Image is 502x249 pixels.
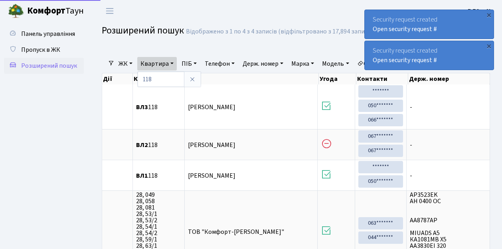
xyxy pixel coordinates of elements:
span: - [410,104,486,110]
span: Пропуск в ЖК [21,45,60,54]
b: ВЛ3 [136,103,148,112]
span: - [410,142,486,148]
span: 118 [136,142,181,148]
a: Open security request # [373,25,437,33]
a: ВЛ2 -. К. [468,6,492,16]
a: Розширений пошук [4,58,84,74]
span: [PERSON_NAME] [188,171,235,180]
a: Очистити фільтри [354,57,420,71]
span: 118 [136,173,181,179]
a: Пропуск в ЖК [4,42,84,58]
a: Марка [288,57,317,71]
span: - [410,173,486,179]
a: Держ. номер [239,57,287,71]
th: ПІБ [185,73,319,84]
div: Security request created [365,10,494,39]
span: Таун [27,4,84,18]
span: 118 [136,104,181,110]
th: Контакти [356,73,408,84]
div: Security request created [365,41,494,70]
a: Квартира [137,57,177,71]
a: Телефон [202,57,238,71]
th: Угода [319,73,357,84]
b: ВЛ2 [136,141,148,149]
span: Розширений пошук [21,61,77,70]
a: Модель [319,57,352,71]
th: Квартира [133,73,185,84]
th: Держ. номер [408,73,490,84]
a: Open security request # [373,56,437,65]
b: Комфорт [27,4,65,17]
b: ВЛ2 -. К. [468,7,492,16]
a: ЖК [115,57,136,71]
a: Панель управління [4,26,84,42]
div: Відображено з 1 по 4 з 4 записів (відфільтровано з 17,894 записів). [186,28,376,35]
span: Розширений пошук [102,24,184,37]
th: Дії [102,73,133,84]
span: Панель управління [21,29,75,38]
span: [PERSON_NAME] [188,103,235,112]
button: Переключити навігацію [100,4,120,18]
span: ТОВ "Комфорт-[PERSON_NAME]" [188,227,284,236]
span: [PERSON_NAME] [188,141,235,149]
div: × [485,11,493,19]
img: logo.png [8,3,24,19]
div: × [485,42,493,50]
a: ПІБ [178,57,200,71]
b: ВЛ1 [136,171,148,180]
